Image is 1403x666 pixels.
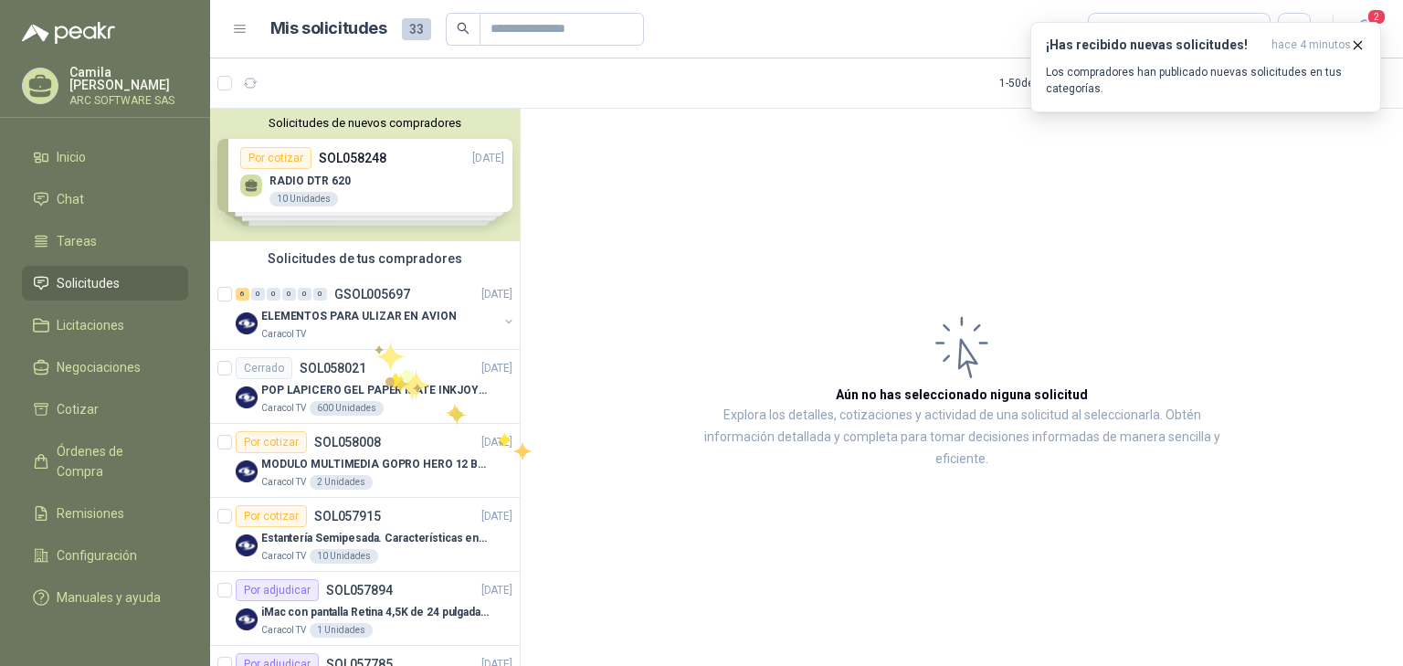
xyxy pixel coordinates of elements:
[310,401,384,416] div: 600 Unidades
[261,549,306,564] p: Caracol TV
[261,382,489,399] p: POP LAPICERO GEL PAPER MATE INKJOY 0.7 (Revisar el adjunto)
[261,327,306,342] p: Caracol TV
[22,350,188,385] a: Negociaciones
[236,288,249,301] div: 6
[57,503,124,523] span: Remisiones
[261,401,306,416] p: Caracol TV
[481,508,512,525] p: [DATE]
[1046,37,1264,53] h3: ¡Has recibido nuevas solicitudes!
[1348,13,1381,46] button: 2
[236,431,307,453] div: Por cotizar
[298,288,311,301] div: 0
[267,288,280,301] div: 0
[270,16,387,42] h1: Mis solicitudes
[326,584,393,597] p: SOL057894
[481,360,512,377] p: [DATE]
[236,386,258,408] img: Company Logo
[57,273,120,293] span: Solicitudes
[300,362,366,375] p: SOL058021
[236,312,258,334] img: Company Logo
[999,69,1112,98] div: 1 - 50 de 155
[481,582,512,599] p: [DATE]
[22,496,188,531] a: Remisiones
[57,189,84,209] span: Chat
[1366,8,1387,26] span: 2
[236,534,258,556] img: Company Logo
[402,18,431,40] span: 33
[22,266,188,301] a: Solicitudes
[236,357,292,379] div: Cerrado
[1030,22,1381,112] button: ¡Has recibido nuevas solicitudes!hace 4 minutos Los compradores han publicado nuevas solicitudes ...
[251,288,265,301] div: 0
[57,315,124,335] span: Licitaciones
[236,460,258,482] img: Company Logo
[210,572,520,646] a: Por adjudicarSOL057894[DATE] Company LogoiMac con pantalla Retina 4,5K de 24 pulgadas M4Caracol T...
[57,441,171,481] span: Órdenes de Compra
[1100,19,1138,39] div: Todas
[703,405,1220,470] p: Explora los detalles, cotizaciones y actividad de una solicitud al seleccionarla. Obtén informaci...
[210,424,520,498] a: Por cotizarSOL058008[DATE] Company LogoMODULO MULTIMEDIA GOPRO HERO 12 BLACKCaracol TV2 Unidades
[481,434,512,451] p: [DATE]
[57,147,86,167] span: Inicio
[22,308,188,343] a: Licitaciones
[236,283,516,342] a: 6 0 0 0 0 0 GSOL005697[DATE] Company LogoELEMENTOS PARA ULIZAR EN AVIONCaracol TV
[310,549,378,564] div: 10 Unidades
[22,140,188,174] a: Inicio
[314,510,381,523] p: SOL057915
[310,623,373,638] div: 1 Unidades
[261,530,489,547] p: Estantería Semipesada. Características en el adjunto
[57,357,141,377] span: Negociaciones
[261,623,306,638] p: Caracol TV
[22,182,188,217] a: Chat
[210,109,520,241] div: Solicitudes de nuevos compradoresPor cotizarSOL058248[DATE] RADIO DTR 62010 UnidadesPor cotizarSO...
[217,116,512,130] button: Solicitudes de nuevos compradores
[261,604,489,621] p: iMac con pantalla Retina 4,5K de 24 pulgadas M4
[310,475,373,490] div: 2 Unidades
[313,288,327,301] div: 0
[57,587,161,608] span: Manuales y ayuda
[210,241,520,276] div: Solicitudes de tus compradores
[282,288,296,301] div: 0
[261,308,456,325] p: ELEMENTOS PARA ULIZAR EN AVION
[210,498,520,572] a: Por cotizarSOL057915[DATE] Company LogoEstantería Semipesada. Características en el adjuntoCaraco...
[22,22,115,44] img: Logo peakr
[210,350,520,424] a: CerradoSOL058021[DATE] Company LogoPOP LAPICERO GEL PAPER MATE INKJOY 0.7 (Revisar el adjunto)Car...
[22,580,188,615] a: Manuales y ayuda
[69,95,188,106] p: ARC SOFTWARE SAS
[1271,37,1351,53] span: hace 4 minutos
[236,505,307,527] div: Por cotizar
[57,231,97,251] span: Tareas
[261,475,306,490] p: Caracol TV
[22,392,188,427] a: Cotizar
[261,456,489,473] p: MODULO MULTIMEDIA GOPRO HERO 12 BLACK
[69,66,188,91] p: Camila [PERSON_NAME]
[236,608,258,630] img: Company Logo
[481,286,512,303] p: [DATE]
[57,399,99,419] span: Cotizar
[22,434,188,489] a: Órdenes de Compra
[22,538,188,573] a: Configuración
[314,436,381,449] p: SOL058008
[334,288,410,301] p: GSOL005697
[22,224,188,259] a: Tareas
[236,579,319,601] div: Por adjudicar
[836,385,1088,405] h3: Aún no has seleccionado niguna solicitud
[57,545,137,566] span: Configuración
[1046,64,1366,97] p: Los compradores han publicado nuevas solicitudes en tus categorías.
[457,22,469,35] span: search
